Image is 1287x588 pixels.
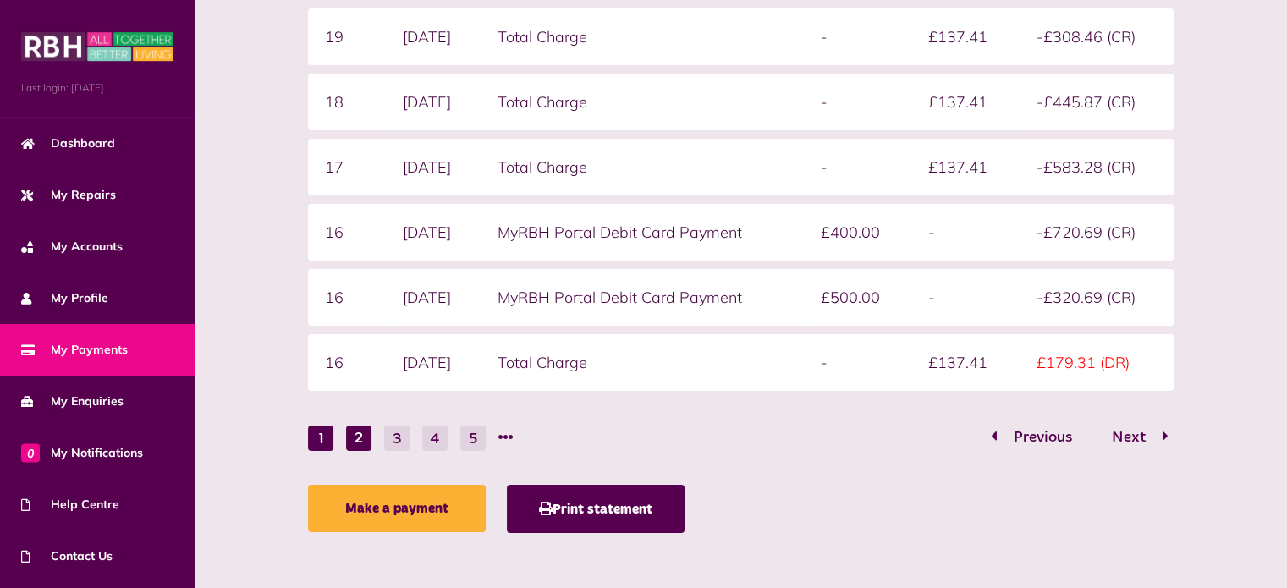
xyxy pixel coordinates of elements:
td: 16 [308,334,386,391]
button: Go to page 1 [986,426,1090,450]
button: Go to page 4 [422,426,448,451]
td: £137.41 [911,74,1020,130]
span: Last login: [DATE] [21,80,173,96]
td: £179.31 (DR) [1020,334,1174,391]
td: [DATE] [386,139,481,195]
button: Go to page 1 [308,426,333,451]
td: -£308.46 (CR) [1020,8,1174,65]
td: [DATE] [386,204,481,261]
span: My Enquiries [21,393,124,410]
td: -£320.69 (CR) [1020,269,1174,326]
td: MyRBH Portal Debit Card Payment [481,204,803,261]
span: Next [1099,430,1158,445]
td: 16 [308,269,386,326]
td: -£583.28 (CR) [1020,139,1174,195]
span: My Accounts [21,238,123,256]
span: My Profile [21,289,108,307]
td: - [804,8,912,65]
td: [DATE] [386,74,481,130]
td: MyRBH Portal Debit Card Payment [481,269,803,326]
td: [DATE] [386,334,481,391]
span: Previous [1001,430,1085,445]
a: Make a payment [308,485,486,532]
td: £500.00 [804,269,912,326]
td: £137.41 [911,334,1020,391]
td: £137.41 [911,139,1020,195]
td: -£445.87 (CR) [1020,74,1174,130]
td: Total Charge [481,334,803,391]
td: - [804,74,912,130]
td: - [804,139,912,195]
td: - [911,204,1020,261]
td: - [804,334,912,391]
td: - [911,269,1020,326]
span: Contact Us [21,547,113,565]
td: 16 [308,204,386,261]
button: Go to page 3 [384,426,410,451]
span: My Payments [21,341,128,359]
span: My Repairs [21,186,116,204]
button: Go to page 3 [1094,426,1174,450]
span: Dashboard [21,135,115,152]
td: 17 [308,139,386,195]
td: £137.41 [911,8,1020,65]
button: Print statement [507,485,685,533]
td: 18 [308,74,386,130]
span: 0 [21,443,40,462]
img: MyRBH [21,30,173,63]
td: -£720.69 (CR) [1020,204,1174,261]
button: Go to page 5 [460,426,486,451]
td: [DATE] [386,8,481,65]
td: Total Charge [481,8,803,65]
td: Total Charge [481,139,803,195]
span: My Notifications [21,444,143,462]
td: [DATE] [386,269,481,326]
td: £400.00 [804,204,912,261]
td: Total Charge [481,74,803,130]
td: 19 [308,8,386,65]
span: Help Centre [21,496,119,514]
